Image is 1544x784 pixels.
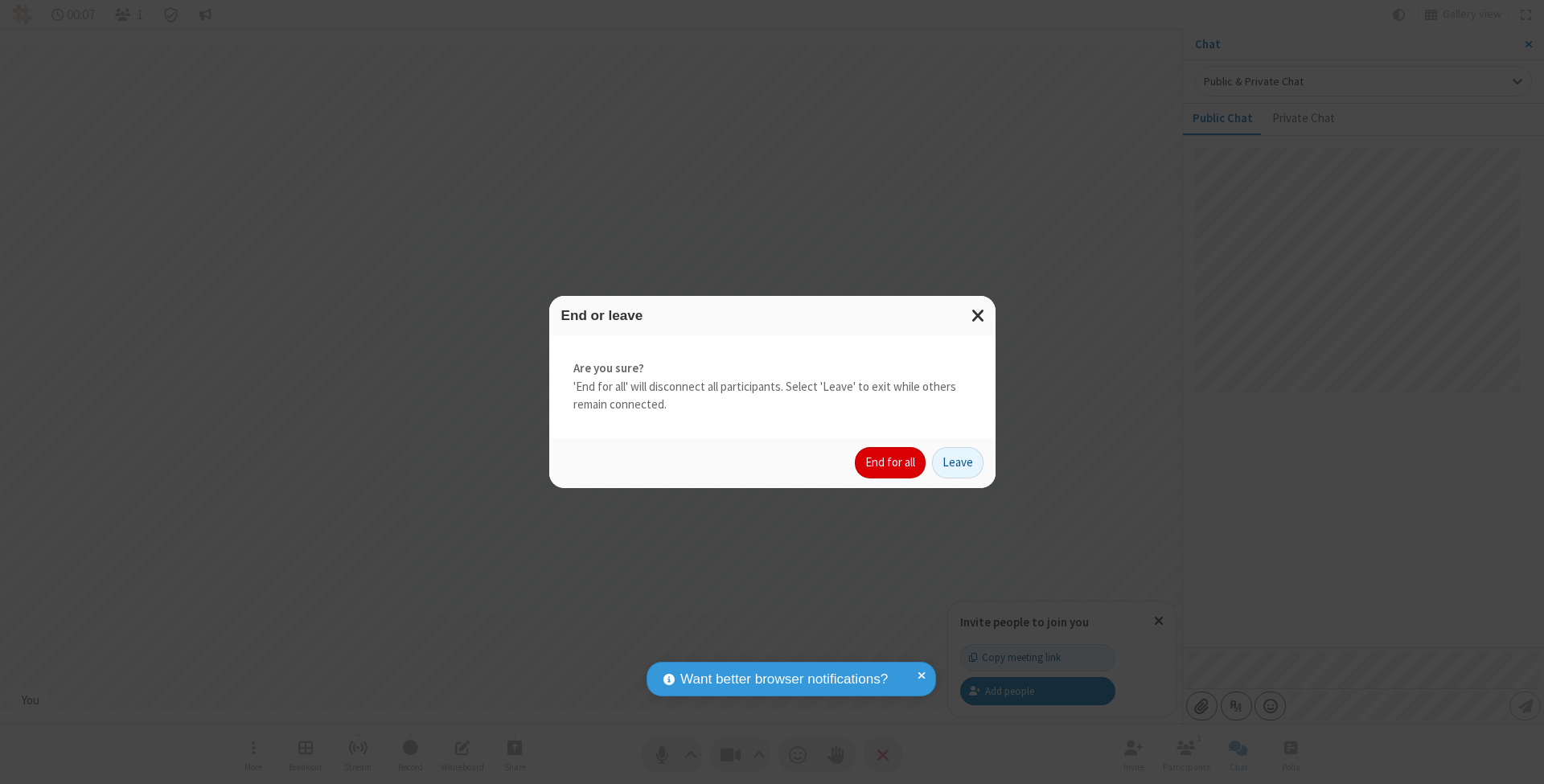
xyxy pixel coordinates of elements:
[680,669,888,690] span: Want better browser notifications?
[573,359,971,378] strong: Are you sure?
[561,308,983,323] h3: End or leave
[549,335,996,438] div: 'End for all' will disconnect all participants. Select 'Leave' to exit while others remain connec...
[962,296,996,335] button: Close modal
[932,447,983,479] button: Leave
[855,447,926,479] button: End for all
